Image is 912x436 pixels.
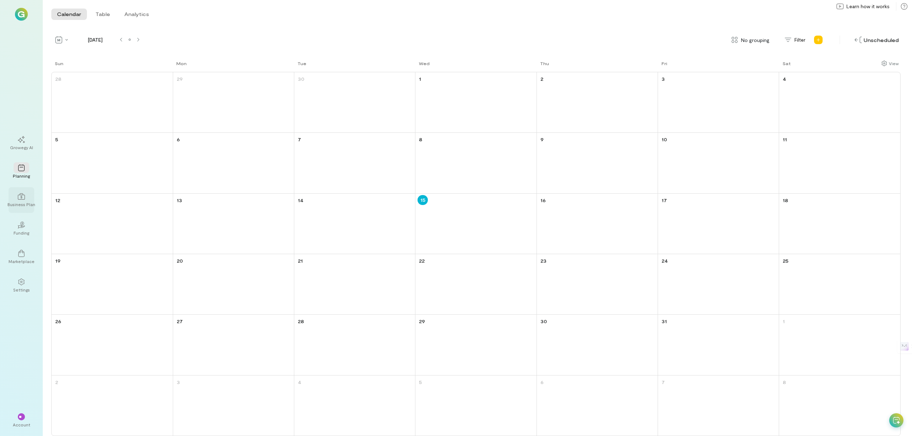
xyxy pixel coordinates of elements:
[783,61,791,66] div: Sat
[660,316,668,326] a: October 31, 2025
[660,256,669,266] a: October 24, 2025
[781,316,786,326] a: November 1, 2025
[54,316,63,326] a: October 26, 2025
[415,375,537,436] td: November 5, 2025
[853,35,901,46] div: Unscheduled
[418,316,426,326] a: October 29, 2025
[537,315,658,375] td: October 30, 2025
[779,60,792,72] a: Saturday
[52,375,173,436] td: November 2, 2025
[418,256,426,266] a: October 22, 2025
[173,375,294,436] td: November 3, 2025
[537,375,658,436] td: November 6, 2025
[294,60,308,72] a: Tuesday
[13,287,30,293] div: Settings
[418,377,423,387] a: November 5, 2025
[660,74,666,84] a: October 3, 2025
[418,195,428,205] a: October 15, 2025
[294,375,415,436] td: November 4, 2025
[175,134,181,145] a: October 6, 2025
[52,315,173,375] td: October 26, 2025
[662,61,667,66] div: Fri
[415,133,537,193] td: October 8, 2025
[539,74,545,84] a: October 2, 2025
[781,195,789,205] a: October 18, 2025
[52,72,173,133] td: September 28, 2025
[9,130,34,156] a: Growegy AI
[7,201,35,207] div: Business Plan
[54,377,59,387] a: November 2, 2025
[537,254,658,314] td: October 23, 2025
[296,256,304,266] a: October 21, 2025
[294,315,415,375] td: October 28, 2025
[54,195,62,205] a: October 12, 2025
[9,258,35,264] div: Marketplace
[173,254,294,314] td: October 20, 2025
[779,254,900,314] td: October 25, 2025
[537,72,658,133] td: October 2, 2025
[415,193,537,254] td: October 15, 2025
[539,256,548,266] a: October 23, 2025
[54,256,62,266] a: October 19, 2025
[52,193,173,254] td: October 12, 2025
[51,60,65,72] a: Sunday
[781,377,787,387] a: November 8, 2025
[537,60,550,72] a: Thursday
[294,193,415,254] td: October 14, 2025
[10,145,33,150] div: Growegy AI
[73,36,117,43] span: [DATE]
[176,61,187,66] div: Mon
[14,230,29,236] div: Funding
[54,134,59,145] a: October 5, 2025
[175,377,181,387] a: November 3, 2025
[9,273,34,298] a: Settings
[660,134,668,145] a: October 10, 2025
[539,195,547,205] a: October 16, 2025
[51,9,87,20] button: Calendar
[173,133,294,193] td: October 6, 2025
[175,195,183,205] a: October 13, 2025
[658,133,779,193] td: October 10, 2025
[813,34,824,46] div: Add new
[415,254,537,314] td: October 22, 2025
[294,254,415,314] td: October 21, 2025
[175,74,184,84] a: September 29, 2025
[52,133,173,193] td: October 5, 2025
[537,133,658,193] td: October 9, 2025
[537,193,658,254] td: October 16, 2025
[418,74,423,84] a: October 1, 2025
[779,375,900,436] td: November 8, 2025
[658,375,779,436] td: November 7, 2025
[539,377,545,387] a: November 6, 2025
[781,134,788,145] a: October 11, 2025
[415,315,537,375] td: October 29, 2025
[658,254,779,314] td: October 24, 2025
[779,72,900,133] td: October 4, 2025
[294,72,415,133] td: September 30, 2025
[658,72,779,133] td: October 3, 2025
[779,193,900,254] td: October 18, 2025
[175,316,184,326] a: October 27, 2025
[9,244,34,270] a: Marketplace
[781,256,790,266] a: October 25, 2025
[880,58,901,68] div: Show columns
[779,315,900,375] td: November 1, 2025
[539,134,545,145] a: October 9, 2025
[296,195,305,205] a: October 14, 2025
[415,72,537,133] td: October 1, 2025
[658,315,779,375] td: October 31, 2025
[173,315,294,375] td: October 27, 2025
[540,61,549,66] div: Thu
[55,61,63,66] div: Sun
[419,61,430,66] div: Wed
[9,216,34,241] a: Funding
[660,377,666,387] a: November 7, 2025
[173,72,294,133] td: September 29, 2025
[296,134,302,145] a: October 7, 2025
[658,193,779,254] td: October 17, 2025
[296,377,303,387] a: November 4, 2025
[297,61,306,66] div: Tue
[52,254,173,314] td: October 19, 2025
[660,195,668,205] a: October 17, 2025
[175,256,184,266] a: October 20, 2025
